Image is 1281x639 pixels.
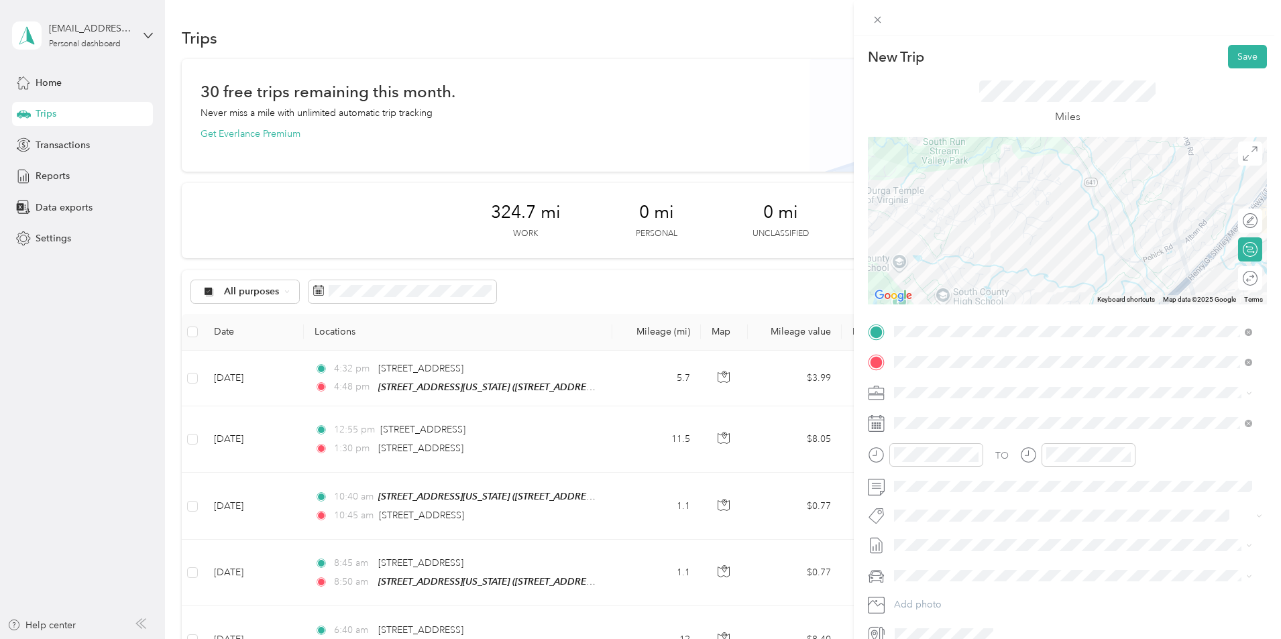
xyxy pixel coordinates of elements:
[868,48,924,66] p: New Trip
[889,595,1267,614] button: Add photo
[1097,295,1155,304] button: Keyboard shortcuts
[1163,296,1236,303] span: Map data ©2025 Google
[1228,45,1267,68] button: Save
[995,449,1009,463] div: TO
[1055,109,1080,125] p: Miles
[871,287,915,304] img: Google
[1206,564,1281,639] iframe: Everlance-gr Chat Button Frame
[871,287,915,304] a: Open this area in Google Maps (opens a new window)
